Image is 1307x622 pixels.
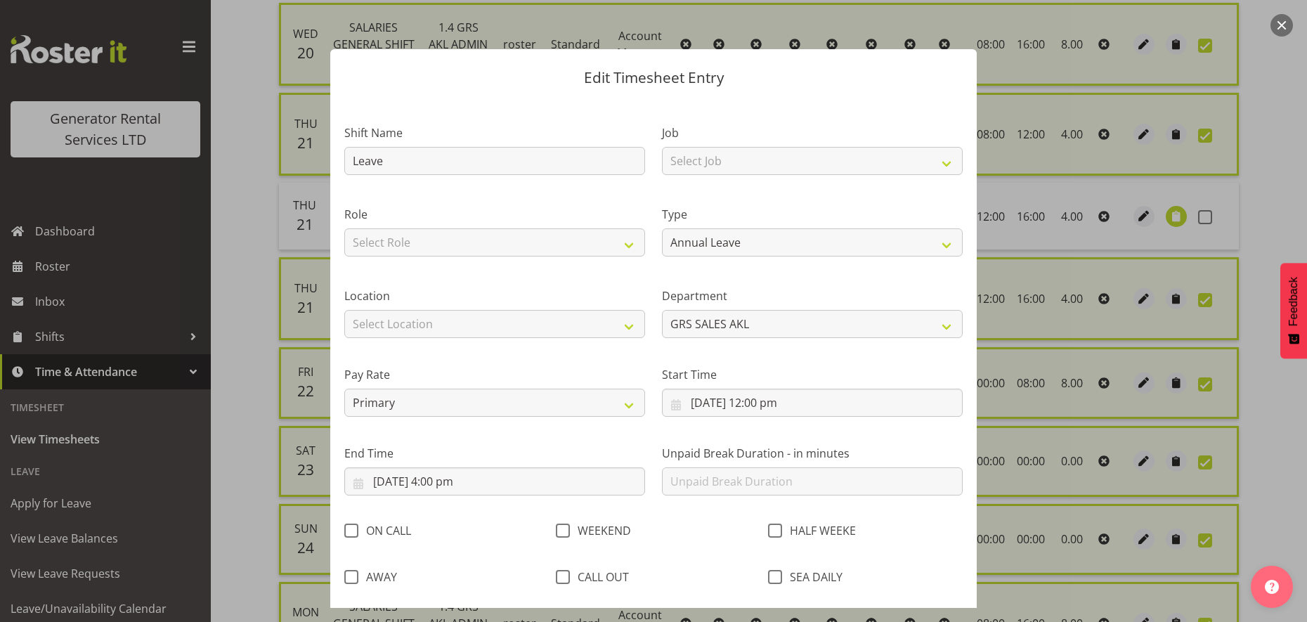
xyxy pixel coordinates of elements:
[344,147,645,175] input: Shift Name
[662,124,963,141] label: Job
[358,570,397,584] span: AWAY
[1287,277,1300,326] span: Feedback
[344,366,645,383] label: Pay Rate
[344,70,963,85] p: Edit Timesheet Entry
[662,206,963,223] label: Type
[344,445,645,462] label: End Time
[344,467,645,495] input: Click to select...
[570,524,631,538] span: WEEKEND
[662,445,963,462] label: Unpaid Break Duration - in minutes
[1280,263,1307,358] button: Feedback - Show survey
[570,570,629,584] span: CALL OUT
[662,366,963,383] label: Start Time
[344,287,645,304] label: Location
[662,389,963,417] input: Click to select...
[1265,580,1279,594] img: help-xxl-2.png
[344,206,645,223] label: Role
[344,124,645,141] label: Shift Name
[662,287,963,304] label: Department
[782,570,843,584] span: SEA DAILY
[662,467,963,495] input: Unpaid Break Duration
[358,524,411,538] span: ON CALL
[782,524,856,538] span: HALF WEEKE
